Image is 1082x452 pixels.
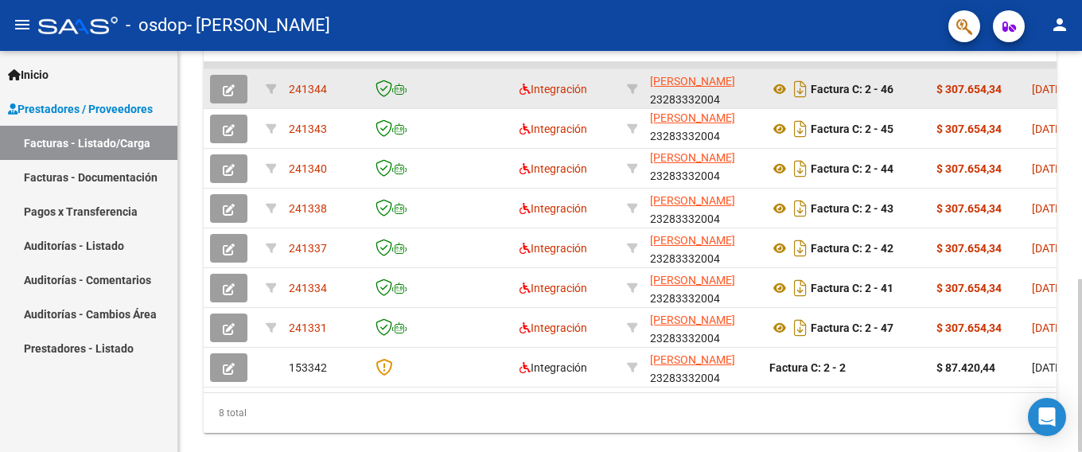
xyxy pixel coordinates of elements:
strong: Factura C: 2 - 2 [769,361,846,374]
strong: Factura C: 2 - 42 [811,242,893,255]
i: Descargar documento [790,275,811,301]
strong: $ 307.654,34 [936,242,1002,255]
strong: $ 307.654,34 [936,83,1002,95]
span: Inicio [8,66,49,84]
span: [PERSON_NAME] [650,151,735,164]
div: 8 total [204,393,1057,433]
div: 23283332004 [650,152,757,185]
span: [DATE] [1032,162,1064,175]
strong: Factura C: 2 - 44 [811,162,893,175]
span: Facturado x Orden De [432,21,492,53]
span: [PERSON_NAME] [650,353,735,366]
span: Integración [520,361,587,374]
i: Descargar documento [790,116,811,142]
div: 23283332004 [650,72,757,106]
span: [PERSON_NAME] [650,314,735,326]
div: 23283332004 [650,112,757,146]
strong: $ 307.654,34 [936,321,1002,334]
span: [PERSON_NAME] [650,111,735,124]
strong: Factura C: 2 - 43 [811,202,893,215]
div: 23283332004 [650,351,757,384]
i: Descargar documento [790,196,811,221]
span: 241334 [289,282,327,294]
span: 241343 [289,123,327,135]
span: Integración [520,83,587,95]
span: [PERSON_NAME] [650,75,735,88]
span: [PERSON_NAME] [650,274,735,286]
span: 241340 [289,162,327,175]
strong: Factura C: 2 - 45 [811,123,893,135]
strong: Factura C: 2 - 41 [811,282,893,294]
span: [DATE] [1032,321,1064,334]
span: 241344 [289,83,327,95]
strong: $ 307.654,34 [936,282,1002,294]
i: Descargar documento [790,156,811,181]
span: [PERSON_NAME] [650,234,735,247]
span: [DATE] [1032,242,1064,255]
span: Integración [520,242,587,255]
span: Integración [520,162,587,175]
span: - osdop [126,8,187,43]
div: 23283332004 [650,232,757,265]
strong: Factura C: 2 - 46 [811,83,893,95]
span: Integración [520,282,587,294]
span: [DATE] [1032,202,1064,215]
div: 23283332004 [650,192,757,225]
span: 241331 [289,321,327,334]
mat-icon: menu [13,15,32,34]
i: Descargar documento [790,76,811,102]
strong: $ 87.420,44 [936,361,995,374]
div: 23283332004 [650,271,757,305]
strong: $ 307.654,34 [936,123,1002,135]
div: Open Intercom Messenger [1028,398,1066,436]
i: Descargar documento [790,315,811,341]
strong: $ 307.654,34 [936,162,1002,175]
mat-icon: person [1050,15,1069,34]
span: 153342 [289,361,327,374]
span: [DATE] [1032,361,1064,374]
strong: Factura C: 2 - 47 [811,321,893,334]
div: 23283332004 [650,311,757,345]
i: Descargar documento [790,236,811,261]
span: - [PERSON_NAME] [187,8,330,43]
span: [DATE] [1032,282,1064,294]
span: Integración [520,123,587,135]
strong: $ 307.654,34 [936,202,1002,215]
span: [PERSON_NAME] [650,194,735,207]
span: Integración [520,321,587,334]
span: [DATE] [1032,123,1064,135]
span: 241338 [289,202,327,215]
span: Prestadores / Proveedores [8,100,153,118]
span: Integración [520,202,587,215]
span: 241337 [289,242,327,255]
span: [DATE] [1032,83,1064,95]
